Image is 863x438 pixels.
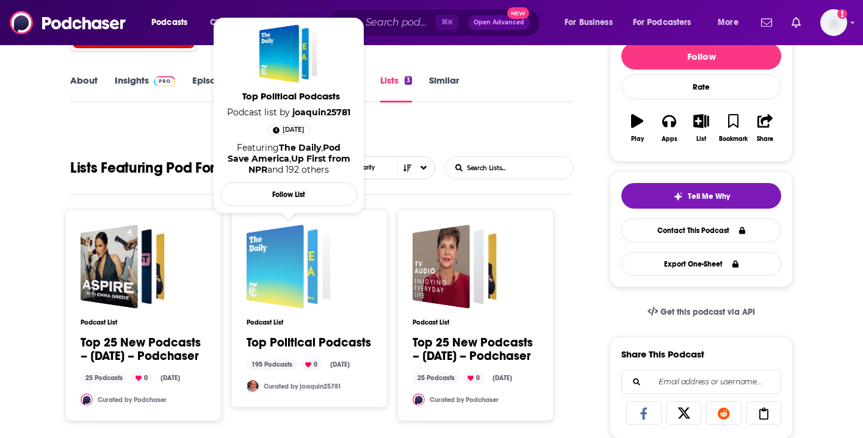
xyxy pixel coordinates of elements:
div: 0 [300,359,322,370]
a: About [70,74,98,102]
div: Featuring and 192 others [225,142,352,175]
img: User Profile [820,9,847,36]
span: Tell Me Why [688,192,730,201]
span: Get this podcast via API [660,307,755,317]
button: Apps [653,106,685,150]
a: Share on Reddit [706,401,742,425]
h3: Podcast List [413,318,538,326]
a: joaquin25781 [292,107,350,118]
h3: Podcast List [81,318,206,326]
button: Follow List [220,182,357,206]
span: Charts [210,14,236,31]
button: Open AdvancedNew [468,15,530,30]
a: Aug 13th, 2025 [267,125,310,135]
a: Top Political Podcasts [247,336,371,350]
a: Top 25 New Podcasts – July 2025 – Podchaser [81,224,165,309]
a: Top Political Podcasts [223,90,359,107]
div: [DATE] [488,373,517,384]
span: Open Advanced [474,20,524,26]
div: 0 [131,373,153,384]
div: Search podcasts, credits, & more... [339,9,552,37]
a: Similar [429,74,459,102]
span: For Podcasters [633,14,691,31]
a: Up First from NPR [248,153,350,175]
img: Podchaser - Follow, Share and Rate Podcasts [10,11,127,34]
div: 25 Podcasts [81,373,128,384]
span: By Popularity [340,164,419,171]
a: Contact This Podcast [621,218,781,242]
span: More [718,14,738,31]
svg: Add a profile image [837,9,847,19]
h1: Lists Featuring Pod Force One [70,156,262,179]
button: open menu [143,13,203,32]
button: Share [749,106,781,150]
a: Top 25 New Podcasts – [DATE] – Podchaser [413,336,538,363]
a: Top Political Podcasts [247,224,331,309]
button: Follow [621,43,781,70]
h3: Podcast List [247,318,372,326]
a: Pod Save America [228,142,341,164]
div: Bookmark [719,135,748,143]
img: joaquin25781 [247,380,259,392]
a: Curated by Podchaser [430,396,499,404]
div: 3 [405,76,412,85]
div: Rate [621,74,781,99]
button: tell me why sparkleTell Me Why [621,183,781,209]
input: Email address or username... [632,370,771,393]
button: open menu [556,13,628,32]
button: Choose List sort [322,156,435,179]
a: Copy Link [746,401,782,425]
input: Search podcasts, credits, & more... [361,13,436,32]
span: For Business [565,14,613,31]
span: , [321,142,323,153]
button: Bookmark [717,106,749,150]
a: Top 25 New Podcasts – [DATE] – Podchaser [81,336,206,363]
img: Podchaser Pro [154,76,175,86]
a: Curated by Podchaser [98,396,167,404]
a: Show notifications dropdown [787,12,806,33]
span: New [507,7,529,19]
button: open menu [625,13,709,32]
a: Show notifications dropdown [756,12,777,33]
button: List [685,106,717,150]
span: Podcast list by [222,107,355,118]
div: 195 Podcasts [247,359,297,370]
span: ⌘ K [436,15,458,31]
div: Play [631,135,644,143]
span: [DATE] [283,124,305,136]
a: InsightsPodchaser Pro [115,74,175,102]
img: tell me why sparkle [673,192,683,201]
a: Share on X/Twitter [666,401,702,425]
button: open menu [709,13,754,32]
div: [DATE] [156,373,185,384]
a: Lists3 [380,74,412,102]
div: Search followers [621,370,781,394]
a: Share on Facebook [626,401,662,425]
span: , [289,153,291,164]
div: Share [757,135,773,143]
button: Export One-Sheet [621,252,781,276]
img: Podchaser [413,393,425,406]
a: Top 25 New Podcasts – June 2025 – Podchaser [413,224,497,309]
div: 25 Podcasts [413,373,460,384]
a: The Daily [279,142,321,153]
span: Podcasts [151,14,187,31]
a: Charts [202,13,244,32]
button: Show profile menu [820,9,847,36]
div: Apps [662,135,677,143]
a: Episodes19 [192,74,248,102]
div: List [696,135,706,143]
img: Podchaser [81,393,93,406]
div: 0 [463,373,485,384]
a: Get this podcast via API [638,297,765,327]
span: Top Political Podcasts [223,90,359,102]
a: Top Political Podcasts [259,24,318,83]
div: [DATE] [325,359,355,370]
